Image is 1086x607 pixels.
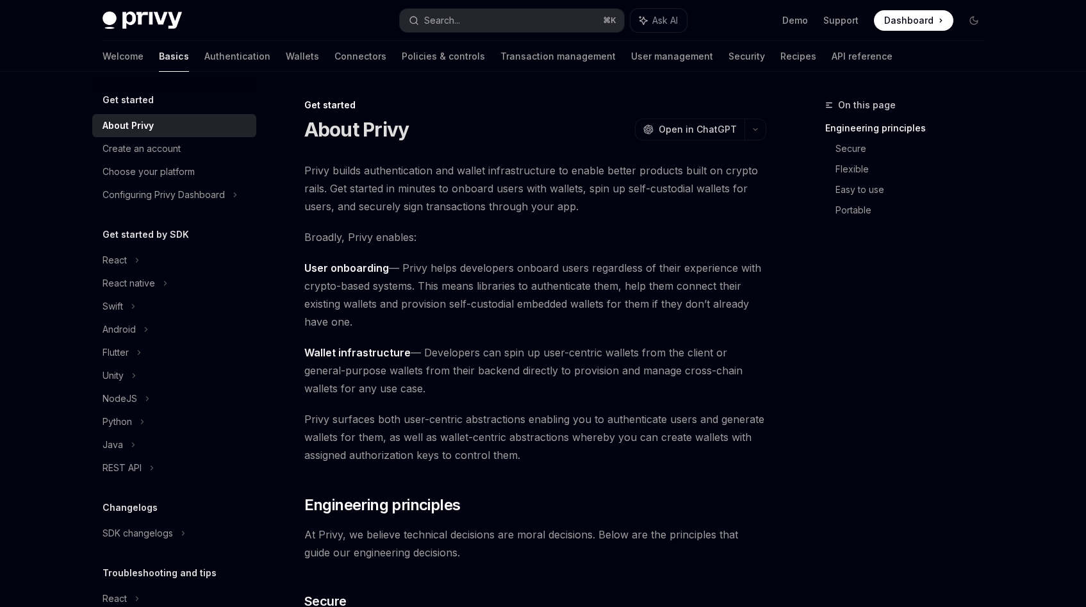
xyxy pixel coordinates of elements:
strong: User onboarding [304,262,389,274]
a: Create an account [92,137,256,160]
a: User management [631,41,713,72]
strong: Wallet infrastructure [304,346,411,359]
h5: Changelogs [103,500,158,515]
span: Engineering principles [304,495,461,515]
div: React native [103,276,155,291]
a: Security [728,41,765,72]
a: Dashboard [874,10,953,31]
button: Open in ChatGPT [635,119,745,140]
a: Basics [159,41,189,72]
div: Flutter [103,345,129,360]
a: Choose your platform [92,160,256,183]
span: Dashboard [884,14,934,27]
a: Authentication [204,41,270,72]
a: Portable [835,200,994,220]
img: dark logo [103,12,182,29]
h5: Troubleshooting and tips [103,565,217,581]
a: Transaction management [500,41,616,72]
h5: Get started [103,92,154,108]
button: Toggle dark mode [964,10,984,31]
a: Demo [782,14,808,27]
button: Ask AI [630,9,687,32]
span: Ask AI [652,14,678,27]
div: React [103,591,127,606]
a: Support [823,14,859,27]
span: ⌘ K [603,15,616,26]
button: Search...⌘K [400,9,624,32]
div: React [103,253,127,268]
span: Broadly, Privy enables: [304,228,766,246]
div: Java [103,437,123,453]
div: About Privy [103,118,154,133]
a: Wallets [286,41,319,72]
a: Secure [835,138,994,159]
span: On this page [838,97,896,113]
div: Python [103,414,132,429]
span: Privy surfaces both user-centric abstractions enabling you to authenticate users and generate wal... [304,410,766,464]
span: Open in ChatGPT [659,123,737,136]
div: Swift [103,299,123,314]
a: Recipes [780,41,816,72]
h1: About Privy [304,118,409,141]
span: — Privy helps developers onboard users regardless of their experience with crypto-based systems. ... [304,259,766,331]
span: At Privy, we believe technical decisions are moral decisions. Below are the principles that guide... [304,526,766,561]
span: — Developers can spin up user-centric wallets from the client or general-purpose wallets from the... [304,344,766,397]
div: NodeJS [103,391,137,406]
div: Get started [304,99,766,112]
a: Easy to use [835,179,994,200]
div: SDK changelogs [103,526,173,541]
a: Engineering principles [825,118,994,138]
div: Create an account [103,141,181,156]
div: Android [103,322,136,337]
div: Unity [103,368,124,383]
div: Choose your platform [103,164,195,179]
a: Connectors [334,41,386,72]
a: Welcome [103,41,144,72]
a: About Privy [92,114,256,137]
h5: Get started by SDK [103,227,189,242]
div: Search... [424,13,460,28]
a: Policies & controls [402,41,485,72]
a: Flexible [835,159,994,179]
span: Privy builds authentication and wallet infrastructure to enable better products built on crypto r... [304,162,766,215]
a: API reference [832,41,893,72]
div: REST API [103,460,142,476]
div: Configuring Privy Dashboard [103,187,225,203]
